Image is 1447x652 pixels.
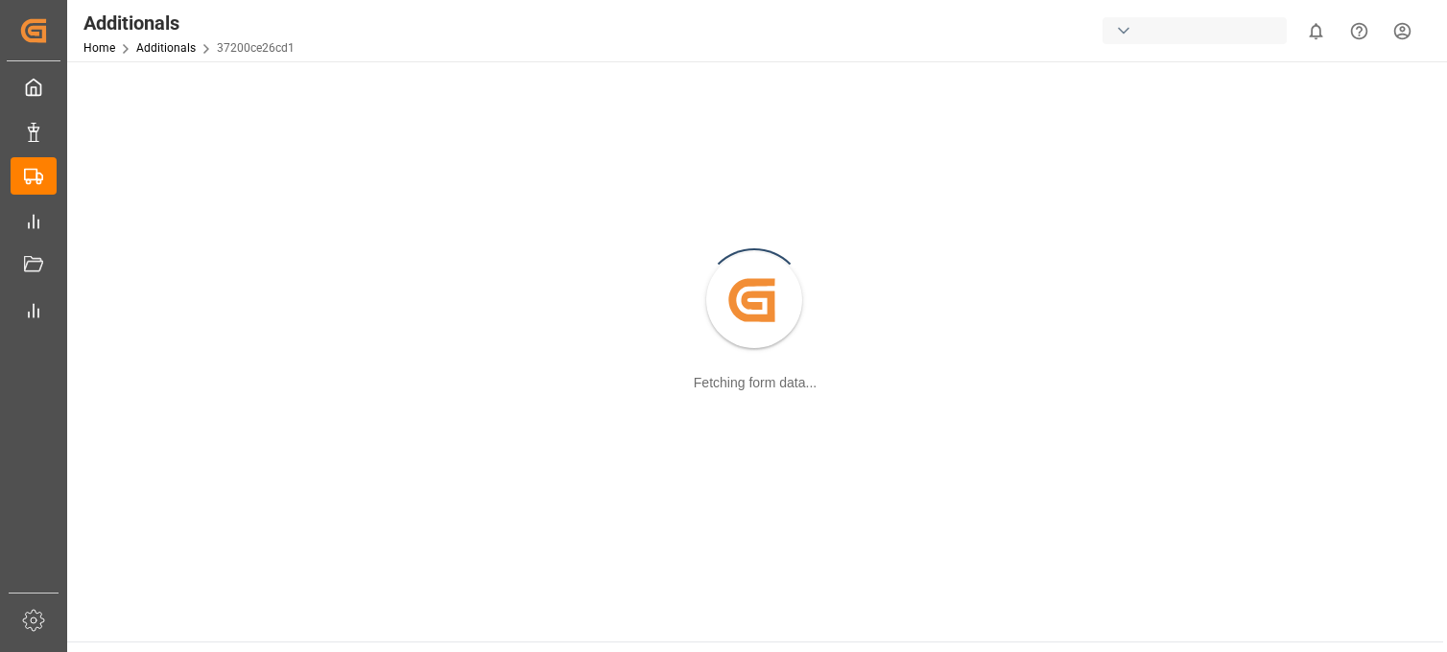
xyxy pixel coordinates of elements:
button: show 0 new notifications [1294,10,1338,53]
button: Help Center [1338,10,1381,53]
a: Additionals [136,41,196,55]
a: Home [83,41,115,55]
div: Additionals [83,9,295,37]
div: Fetching form data... [694,373,817,393]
